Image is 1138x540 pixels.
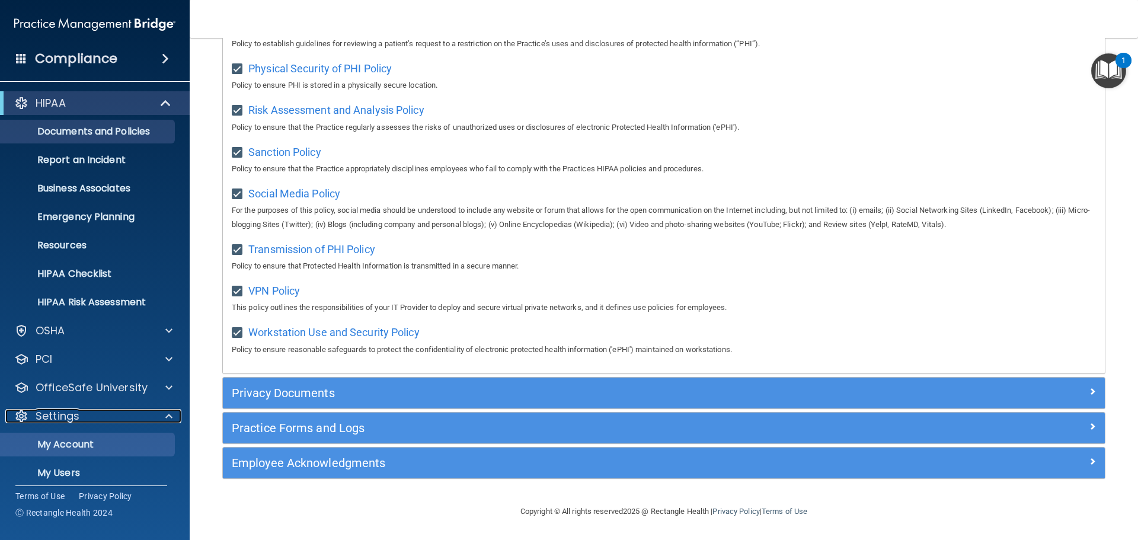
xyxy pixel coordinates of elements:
p: Policy to ensure that the Practice regularly assesses the risks of unauthorized uses or disclosur... [232,120,1096,135]
p: Policy to ensure reasonable safeguards to protect the confidentiality of electronic protected hea... [232,343,1096,357]
h5: Employee Acknowledgments [232,456,875,469]
p: Policy to establish guidelines for reviewing a patient’s request to a restriction on the Practice... [232,37,1096,51]
a: Employee Acknowledgments [232,453,1096,472]
p: My Users [8,467,170,479]
a: Terms of Use [15,490,65,502]
a: OSHA [14,324,172,338]
p: Policy to ensure PHI is stored in a physically secure location. [232,78,1096,92]
p: HIPAA Risk Assessment [8,296,170,308]
p: Settings [36,409,79,423]
p: Report an Incident [8,154,170,166]
p: HIPAA [36,96,66,110]
h4: Compliance [35,50,117,67]
p: HIPAA Checklist [8,268,170,280]
button: Open Resource Center, 1 new notification [1091,53,1126,88]
p: My Account [8,439,170,450]
span: Ⓒ Rectangle Health 2024 [15,507,113,519]
span: Transmission of PHI Policy [248,243,375,255]
iframe: Drift Widget Chat Controller [933,456,1124,503]
a: PCI [14,352,172,366]
a: OfficeSafe University [14,381,172,395]
p: Resources [8,239,170,251]
p: PCI [36,352,52,366]
span: Physical Security of PHI Policy [248,62,392,75]
a: Privacy Documents [232,384,1096,402]
p: OfficeSafe University [36,381,148,395]
a: Privacy Policy [712,507,759,516]
h5: Practice Forms and Logs [232,421,875,434]
p: For the purposes of this policy, social media should be understood to include any website or foru... [232,203,1096,232]
span: Workstation Use and Security Policy [248,326,420,338]
p: This policy outlines the responsibilities of your IT Provider to deploy and secure virtual privat... [232,301,1096,315]
div: Copyright © All rights reserved 2025 @ Rectangle Health | | [447,493,880,531]
a: Privacy Policy [79,490,132,502]
p: Documents and Policies [8,126,170,138]
a: Practice Forms and Logs [232,418,1096,437]
p: OSHA [36,324,65,338]
img: PMB logo [14,12,175,36]
a: HIPAA [14,96,172,110]
p: Policy to ensure that Protected Health Information is transmitted in a secure manner. [232,259,1096,273]
span: Sanction Policy [248,146,321,158]
div: 1 [1121,60,1126,76]
p: Business Associates [8,183,170,194]
span: Risk Assessment and Analysis Policy [248,104,424,116]
a: Terms of Use [762,507,807,516]
span: Social Media Policy [248,187,340,200]
p: Emergency Planning [8,211,170,223]
span: VPN Policy [248,285,300,297]
p: Policy to ensure that the Practice appropriately disciplines employees who fail to comply with th... [232,162,1096,176]
a: Settings [14,409,172,423]
h5: Privacy Documents [232,386,875,400]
